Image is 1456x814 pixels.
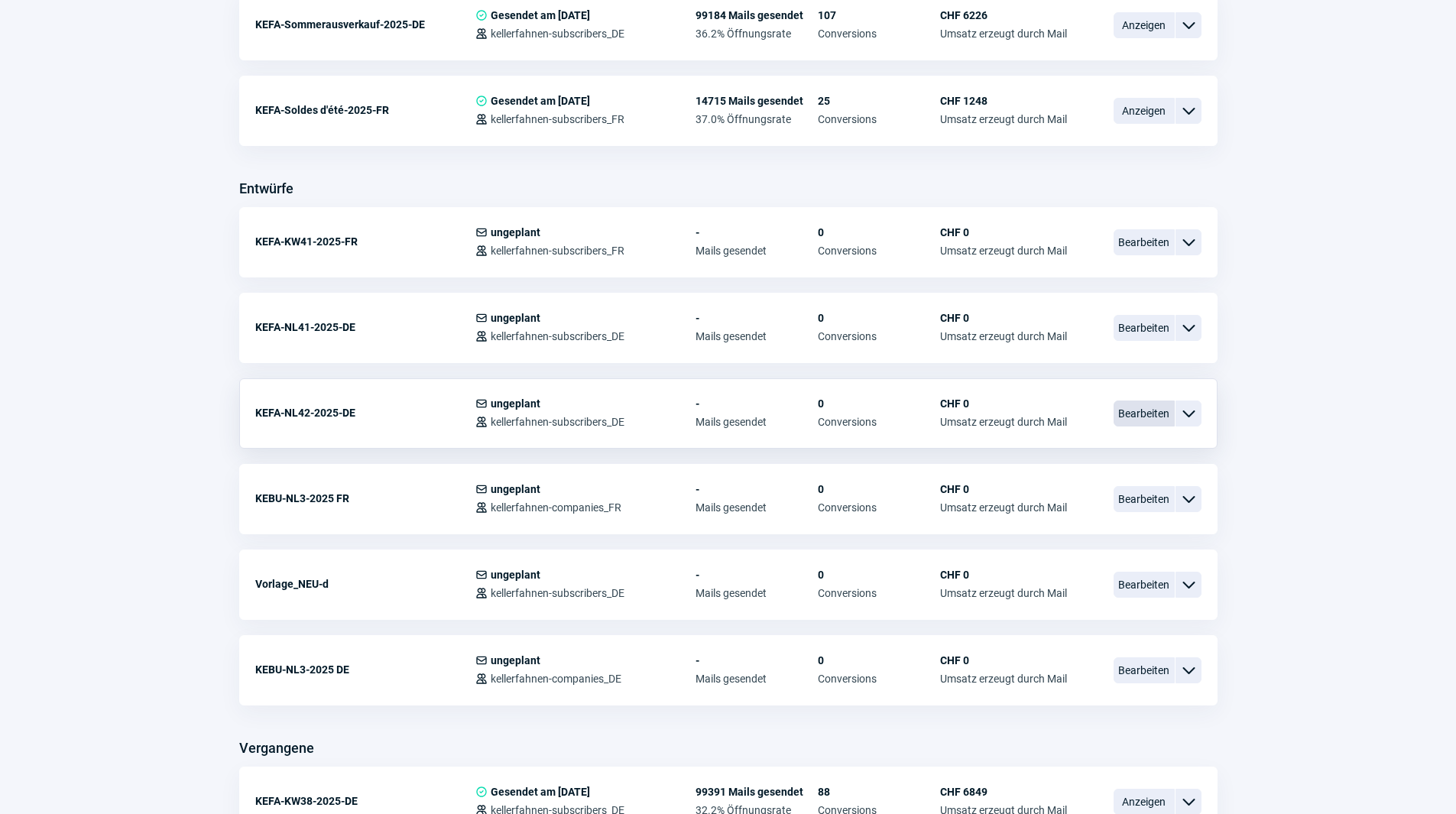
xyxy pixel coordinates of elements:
div: KEBU-NL3-2025 FR [255,483,475,514]
span: Conversions [818,113,940,125]
span: Bearbeiten [1114,229,1175,255]
span: ungeplant [491,397,540,410]
div: Vorlage_NEU-d [255,569,475,599]
span: Gesendet am [DATE] [491,786,590,798]
span: ungeplant [491,654,540,666]
span: kellerfahnen-subscribers_DE [491,330,624,342]
span: 0 [818,312,940,324]
span: Conversions [818,245,940,257]
span: CHF 0 [940,226,1067,238]
span: ungeplant [491,483,540,495]
span: Bearbeiten [1114,572,1175,598]
span: 0 [818,226,940,238]
span: 0 [818,654,940,666]
span: CHF 0 [940,483,1067,495]
div: KEFA-NL42-2025-DE [255,397,475,428]
span: Mails gesendet [696,587,818,599]
div: KEBU-NL3-2025 DE [255,654,475,685]
span: 36.2% Öffnungsrate [696,28,818,40]
span: kellerfahnen-subscribers_DE [491,28,624,40]
span: CHF 6849 [940,786,1067,798]
span: Conversions [818,28,940,40]
span: Mails gesendet [696,245,818,257]
span: Umsatz erzeugt durch Mail [940,673,1067,685]
span: Umsatz erzeugt durch Mail [940,416,1067,428]
h3: Entwürfe [239,177,293,201]
span: ungeplant [491,312,540,324]
span: Conversions [818,501,940,514]
span: Mails gesendet [696,330,818,342]
span: Gesendet am [DATE] [491,9,590,21]
span: Gesendet am [DATE] [491,95,590,107]
span: - [696,654,818,666]
span: Conversions [818,416,940,428]
span: Bearbeiten [1114,401,1175,426]
span: Conversions [818,673,940,685]
span: 37.0% Öffnungsrate [696,113,818,125]
span: Umsatz erzeugt durch Mail [940,587,1067,599]
span: Anzeigen [1114,12,1175,38]
div: KEFA-KW41-2025-FR [255,226,475,257]
span: Conversions [818,587,940,599]
span: CHF 1248 [940,95,1067,107]
div: KEFA-Soldes d'été-2025-FR [255,95,475,125]
span: Bearbeiten [1114,657,1175,683]
span: 14715 Mails gesendet [696,95,818,107]
span: 99391 Mails gesendet [696,786,818,798]
h3: Vergangene [239,736,314,760]
span: - [696,569,818,581]
span: Bearbeiten [1114,315,1175,341]
span: - [696,483,818,495]
span: Bearbeiten [1114,486,1175,512]
span: Umsatz erzeugt durch Mail [940,245,1067,257]
span: 107 [818,9,940,21]
span: CHF 0 [940,397,1067,410]
span: 88 [818,786,940,798]
span: - [696,397,818,410]
div: KEFA-Sommerausverkauf-2025-DE [255,9,475,40]
span: 0 [818,483,940,495]
span: Umsatz erzeugt durch Mail [940,501,1067,514]
span: ungeplant [491,226,540,238]
span: CHF 0 [940,654,1067,666]
span: kellerfahnen-subscribers_FR [491,113,624,125]
span: kellerfahnen-subscribers_DE [491,416,624,428]
span: Umsatz erzeugt durch Mail [940,113,1067,125]
span: Umsatz erzeugt durch Mail [940,330,1067,342]
div: KEFA-NL41-2025-DE [255,312,475,342]
span: Anzeigen [1114,98,1175,124]
span: kellerfahnen-subscribers_FR [491,245,624,257]
span: - [696,226,818,238]
span: ungeplant [491,569,540,581]
span: kellerfahnen-subscribers_DE [491,587,624,599]
span: Mails gesendet [696,416,818,428]
span: 99184 Mails gesendet [696,9,818,21]
span: CHF 0 [940,312,1067,324]
span: Mails gesendet [696,501,818,514]
span: 25 [818,95,940,107]
span: Conversions [818,330,940,342]
span: CHF 0 [940,569,1067,581]
span: 0 [818,569,940,581]
span: CHF 6226 [940,9,1067,21]
span: kellerfahnen-companies_DE [491,673,621,685]
span: Umsatz erzeugt durch Mail [940,28,1067,40]
span: Mails gesendet [696,673,818,685]
span: kellerfahnen-companies_FR [491,501,621,514]
span: - [696,312,818,324]
span: 0 [818,397,940,410]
